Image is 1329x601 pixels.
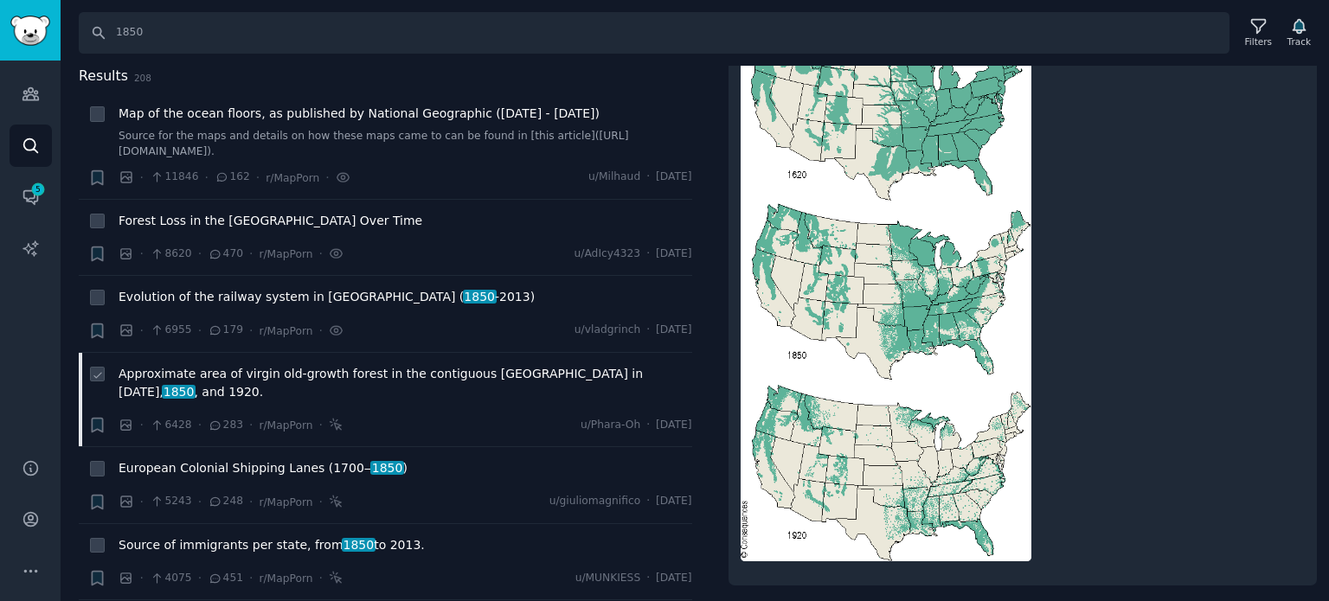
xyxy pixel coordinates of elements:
span: 11846 [150,169,198,185]
span: · [198,416,202,434]
span: u/Phara-Oh [581,418,640,433]
span: u/MUNKIESS [575,571,641,586]
span: · [198,493,202,511]
span: Source of immigrants per state, from to 2013. [119,536,425,554]
span: · [325,169,329,187]
span: 451 [208,571,243,586]
a: Approximate area of virgin old-growth forest in the contiguous [GEOGRAPHIC_DATA] in [DATE],1850, ... [119,365,692,401]
a: European Colonial Shipping Lanes (1700‒1850) [119,459,408,477]
span: · [646,169,650,185]
span: u/Milhaud [588,169,640,185]
span: u/giuliomagnifico [549,494,640,509]
span: r/MapPorn [259,496,312,508]
span: 4075 [150,571,192,586]
span: 208 [134,73,151,83]
span: · [646,494,650,509]
span: · [140,322,144,340]
span: · [140,169,144,187]
span: · [646,323,650,338]
span: · [198,569,202,587]
span: u/AdIcy4323 [575,246,641,262]
span: · [198,322,202,340]
span: · [249,569,253,587]
span: Evolution of the railway system in [GEOGRAPHIC_DATA] ( -2013) [119,288,535,306]
span: 1850 [162,385,196,399]
img: GummySearch logo [10,16,50,46]
span: · [204,169,208,187]
span: · [140,493,144,511]
a: Source for the maps and details on how these maps came to can be found in [this article]([URL][DO... [119,129,692,159]
span: · [249,416,253,434]
span: Approximate area of virgin old-growth forest in the contiguous [GEOGRAPHIC_DATA] in [DATE], , and... [119,365,692,401]
span: r/MapPorn [266,172,319,184]
span: · [249,493,253,511]
span: 6428 [150,418,192,433]
a: Forest Loss in the [GEOGRAPHIC_DATA] Over Time [119,212,422,230]
span: · [318,493,322,511]
span: [DATE] [656,323,691,338]
span: · [318,322,322,340]
span: · [140,569,144,587]
span: 1850 [463,290,497,304]
span: r/MapPorn [259,572,312,585]
a: Evolution of the railway system in [GEOGRAPHIC_DATA] (1850-2013) [119,288,535,306]
span: · [318,416,322,434]
span: · [318,245,322,263]
input: Search Keyword [79,12,1229,54]
span: · [140,245,144,263]
a: 5 [10,176,52,218]
span: r/MapPorn [259,325,312,337]
span: [DATE] [656,494,691,509]
span: r/MapPorn [259,248,312,260]
span: 1850 [370,461,404,475]
span: · [646,246,650,262]
span: [DATE] [656,418,691,433]
span: 5243 [150,494,192,509]
span: · [249,322,253,340]
button: Track [1281,15,1317,51]
span: [DATE] [656,571,691,586]
span: 5 [30,183,46,195]
span: · [646,571,650,586]
span: [DATE] [656,169,691,185]
span: r/MapPorn [259,419,312,432]
span: u/vladgrinch [575,323,640,338]
span: · [646,418,650,433]
span: 8620 [150,246,192,262]
span: 1850 [342,538,376,552]
span: 470 [208,246,243,262]
span: · [256,169,260,187]
span: · [249,245,253,263]
span: 248 [208,494,243,509]
span: · [140,416,144,434]
span: 162 [215,169,250,185]
span: [DATE] [656,246,691,262]
a: Source of immigrants per state, from1850to 2013. [119,536,425,554]
div: Track [1287,35,1311,48]
span: Results [79,66,128,87]
div: Filters [1245,35,1272,48]
span: · [198,245,202,263]
span: 179 [208,323,243,338]
span: · [318,569,322,587]
span: 283 [208,418,243,433]
a: Map of the ocean floors, as published by National Geographic ([DATE] - [DATE]) [119,105,600,123]
span: European Colonial Shipping Lanes (1700‒ ) [119,459,408,477]
img: Approximate area of virgin old-growth forest in the contiguous United States in 1620, 1850, and 1... [741,24,1031,561]
span: 6955 [150,323,192,338]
